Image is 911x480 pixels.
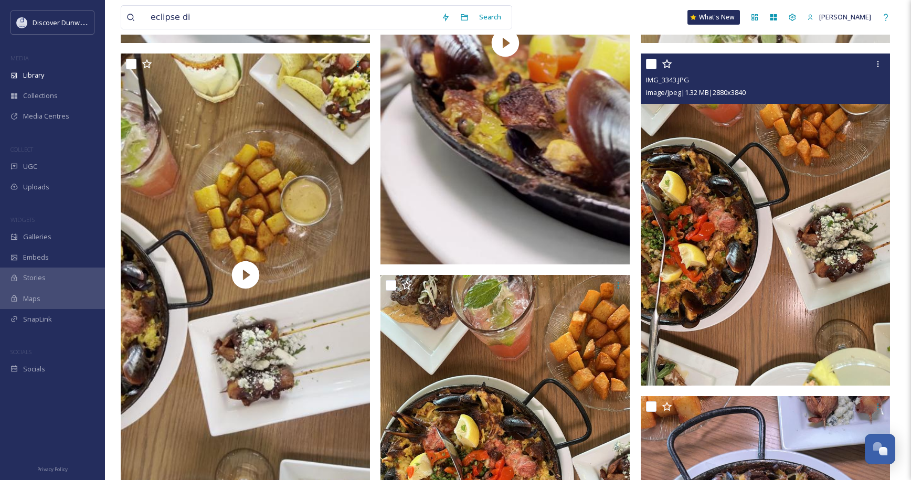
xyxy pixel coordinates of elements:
[23,232,51,242] span: Galleries
[10,145,33,153] span: COLLECT
[23,70,44,80] span: Library
[687,10,740,25] a: What's New
[865,434,895,464] button: Open Chat
[10,348,31,356] span: SOCIALS
[10,54,29,62] span: MEDIA
[23,314,52,324] span: SnapLink
[23,111,69,121] span: Media Centres
[23,91,58,101] span: Collections
[23,182,49,192] span: Uploads
[23,294,40,304] span: Maps
[474,7,506,27] div: Search
[23,273,46,283] span: Stories
[23,364,45,374] span: Socials
[819,12,871,22] span: [PERSON_NAME]
[646,88,746,97] span: image/jpeg | 1.32 MB | 2880 x 3840
[10,216,35,223] span: WIDGETS
[646,75,689,84] span: IMG_3343.JPG
[145,6,436,29] input: Search your library
[37,462,68,475] a: Privacy Policy
[23,162,37,172] span: UGC
[641,54,890,386] img: IMG_3343.JPG
[17,17,27,28] img: 696246f7-25b9-4a35-beec-0db6f57a4831.png
[33,17,96,27] span: Discover Dunwoody
[802,7,876,27] a: [PERSON_NAME]
[23,252,49,262] span: Embeds
[37,466,68,473] span: Privacy Policy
